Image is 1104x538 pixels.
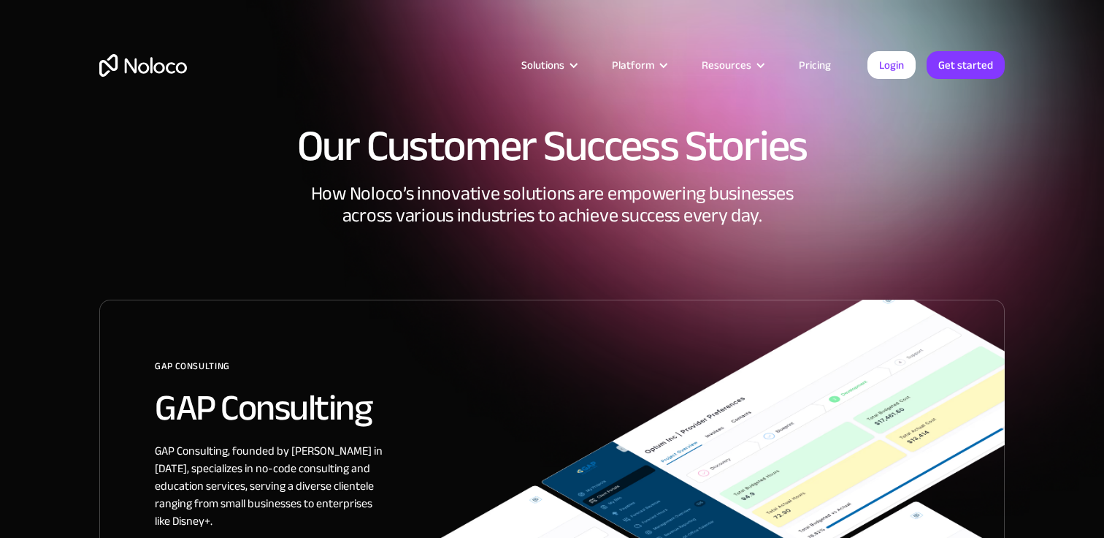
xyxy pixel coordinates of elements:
h1: Our Customer Success Stories [99,124,1005,168]
h2: GAP Consulting [155,388,1004,428]
a: Get started [927,51,1005,79]
a: Pricing [781,56,849,75]
div: Solutions [503,56,594,75]
a: Login [867,51,916,79]
div: GAP Consulting [155,355,1004,388]
div: How Noloco’s innovative solutions are empowering businesses across various industries to achieve ... [99,183,1005,300]
div: Resources [702,56,751,75]
div: Solutions [521,56,564,75]
div: Resources [683,56,781,75]
div: Platform [612,56,654,75]
div: Platform [594,56,683,75]
a: home [99,54,187,77]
